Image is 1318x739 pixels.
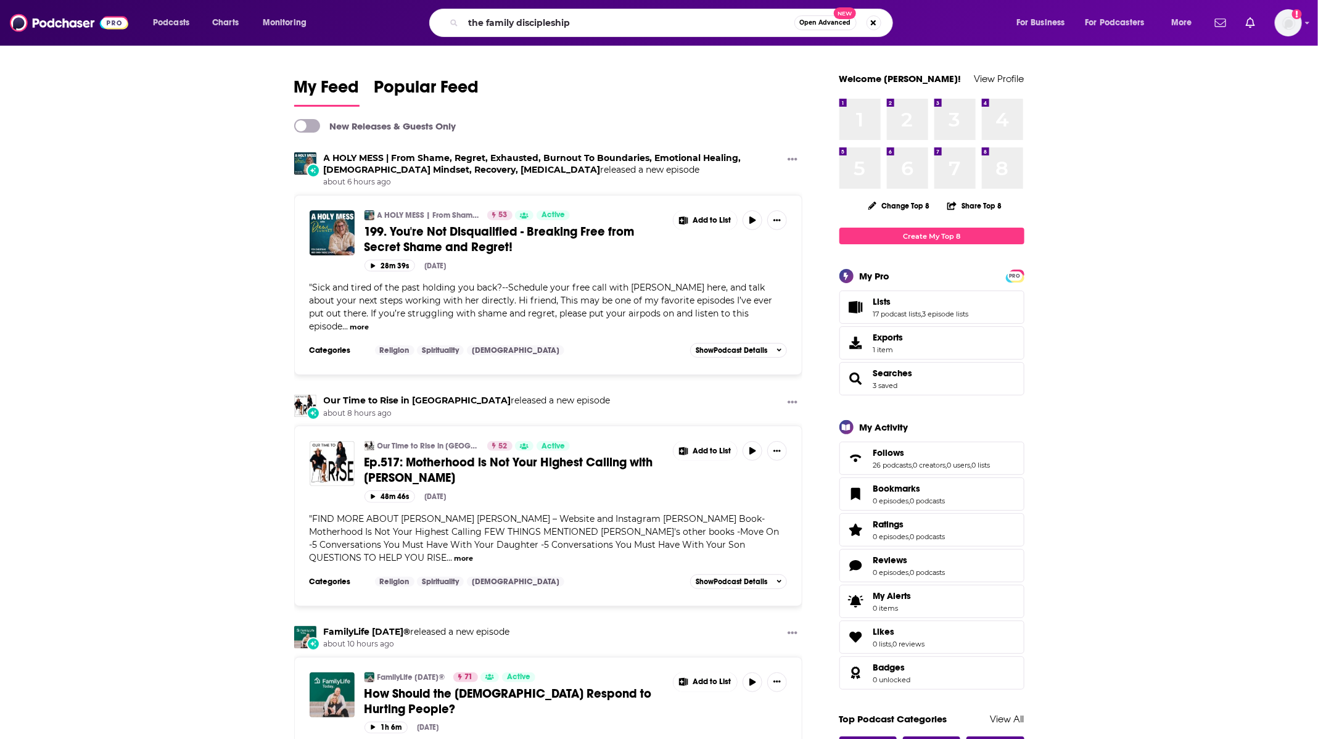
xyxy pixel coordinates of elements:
[972,461,991,469] a: 0 lists
[1275,9,1302,36] button: Show profile menu
[153,14,189,31] span: Podcasts
[375,345,414,355] a: Religion
[365,455,653,485] span: Ep.517: Motherhood is Not Your Highest Calling with [PERSON_NAME]
[696,346,767,355] span: Show Podcast Details
[873,626,925,637] a: Likes
[974,73,1024,85] a: View Profile
[873,675,911,684] a: 0 unlocked
[365,490,415,502] button: 48m 46s
[307,637,320,651] div: New Episode
[417,577,464,587] a: Spirituality
[873,381,898,390] a: 3 saved
[310,441,355,486] img: Ep.517: Motherhood is Not Your Highest Calling with Vicki Courtney
[324,626,510,638] h3: released a new episode
[844,664,868,682] a: Badges
[873,519,945,530] a: Ratings
[294,395,316,417] a: Our Time to Rise in Midlife
[800,20,851,26] span: Open Advanced
[307,163,320,177] div: New Episode
[893,640,925,648] a: 0 reviews
[873,447,991,458] a: Follows
[873,532,909,541] a: 0 episodes
[693,677,731,687] span: Add to List
[294,152,316,175] img: A HOLY MESS | From Shame, Regret, Exhausted, Burnout To Boundaries, Emotional Healing, Christian ...
[453,672,478,682] a: 71
[310,672,355,717] a: How Should the Church Respond to Hurting People?
[693,216,731,225] span: Add to List
[365,672,374,682] img: FamilyLife Today®
[873,447,905,458] span: Follows
[839,362,1024,395] span: Searches
[767,672,787,692] button: Show More Button
[673,672,738,692] button: Show More Button
[310,513,780,563] span: "
[144,13,205,33] button: open menu
[873,568,909,577] a: 0 episodes
[324,395,511,406] a: Our Time to Rise in Midlife
[350,322,369,332] button: more
[365,722,408,733] button: 1h 6m
[873,555,945,566] a: Reviews
[794,15,857,30] button: Open AdvancedNew
[783,152,802,168] button: Show More Button
[690,574,788,589] button: ShowPodcast Details
[1077,13,1163,33] button: open menu
[1008,271,1023,280] a: PRO
[537,441,570,451] a: Active
[212,14,239,31] span: Charts
[204,13,246,33] a: Charts
[839,291,1024,324] span: Lists
[294,76,360,107] a: My Feed
[921,310,923,318] span: ,
[873,626,895,637] span: Likes
[1275,9,1302,36] img: User Profile
[909,532,910,541] span: ,
[839,442,1024,475] span: Follows
[690,343,788,358] button: ShowPodcast Details
[673,441,738,461] button: Show More Button
[844,299,868,316] a: Lists
[1292,9,1302,19] svg: Add a profile image
[696,577,767,586] span: Show Podcast Details
[910,497,945,505] a: 0 podcasts
[294,119,456,133] a: New Releases & Guests Only
[693,447,731,456] span: Add to List
[1016,14,1065,31] span: For Business
[10,11,128,35] img: Podchaser - Follow, Share and Rate Podcasts
[507,671,530,683] span: Active
[487,210,513,220] a: 53
[873,640,892,648] a: 0 lists
[377,441,479,451] a: Our Time to Rise in [GEOGRAPHIC_DATA]
[844,521,868,539] a: Ratings
[365,224,635,255] span: 199. You're Not Disqualified - Breaking Free from Secret Shame and Regret!
[839,477,1024,511] span: Bookmarks
[324,639,510,650] span: about 10 hours ago
[1241,12,1260,33] a: Show notifications dropdown
[294,76,360,105] span: My Feed
[365,686,664,717] a: How Should the [DEMOGRAPHIC_DATA] Respond to Hurting People?
[310,210,355,255] a: 199. You're Not Disqualified - Breaking Free from Secret Shame and Regret!
[767,441,787,461] button: Show More Button
[374,76,479,107] a: Popular Feed
[860,270,890,282] div: My Pro
[499,209,508,221] span: 53
[873,662,911,673] a: Badges
[947,461,971,469] a: 0 users
[873,296,891,307] span: Lists
[910,532,945,541] a: 0 podcasts
[910,568,945,577] a: 0 podcasts
[991,713,1024,725] a: View All
[844,450,868,467] a: Follows
[923,310,969,318] a: 3 episode lists
[873,310,921,318] a: 17 podcast lists
[324,152,783,176] h3: released a new episode
[844,557,868,574] a: Reviews
[839,228,1024,244] a: Create My Top 8
[946,461,947,469] span: ,
[324,177,783,188] span: about 6 hours ago
[377,672,445,682] a: FamilyLife [DATE]®
[263,14,307,31] span: Monitoring
[971,461,972,469] span: ,
[839,713,947,725] a: Top Podcast Categories
[310,345,365,355] h3: Categories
